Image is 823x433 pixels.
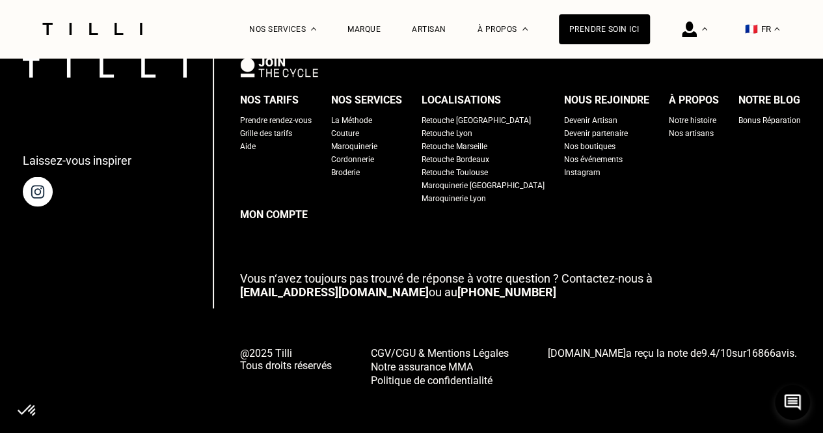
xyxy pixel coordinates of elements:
[548,346,626,359] span: [DOMAIN_NAME]
[548,346,797,359] span: a reçu la note de sur avis.
[240,285,429,298] a: [EMAIL_ADDRESS][DOMAIN_NAME]
[720,346,732,359] span: 10
[746,346,776,359] span: 16866
[422,113,531,126] a: Retouche [GEOGRAPHIC_DATA]
[371,345,509,359] a: CGV/CGU & Mentions Légales
[422,178,545,191] a: Maroquinerie [GEOGRAPHIC_DATA]
[240,126,292,139] a: Grille des tarifs
[422,191,486,204] a: Maroquinerie Lyon
[240,271,801,298] p: ou au
[564,90,649,109] div: Nous rejoindre
[774,27,779,31] img: menu déroulant
[564,139,615,152] a: Nos boutiques
[682,21,697,37] img: icône connexion
[564,165,600,178] a: Instagram
[23,176,53,206] img: page instagram de Tilli une retoucherie à domicile
[669,126,714,139] a: Nos artisans
[522,27,528,31] img: Menu déroulant à propos
[701,346,732,359] span: /
[347,25,381,34] a: Marque
[240,204,801,224] a: Mon compte
[371,346,509,359] span: CGV/CGU & Mentions Légales
[422,90,501,109] div: Localisations
[412,25,446,34] a: Artisan
[371,374,492,386] span: Politique de confidentialité
[564,113,617,126] a: Devenir Artisan
[745,23,758,35] span: 🇫🇷
[738,90,800,109] div: Notre blog
[240,57,318,77] img: logo Join The Cycle
[371,359,509,372] a: Notre assurance MMA
[701,346,716,359] span: 9.4
[331,152,374,165] a: Cordonnerie
[371,360,473,372] span: Notre assurance MMA
[240,346,332,359] span: @2025 Tilli
[240,90,299,109] div: Nos tarifs
[331,165,360,178] a: Broderie
[457,285,556,298] a: [PHONE_NUMBER]
[311,27,316,31] img: Menu déroulant
[38,23,147,35] img: Logo du service de couturière Tilli
[331,113,372,126] a: La Méthode
[331,90,402,109] div: Nos services
[240,271,653,285] span: Vous n‘avez toujours pas trouvé de réponse à votre question ? Contactez-nous à
[422,126,472,139] a: Retouche Lyon
[564,152,623,165] a: Nos événements
[738,113,801,126] a: Bonus Réparation
[669,90,719,109] div: À propos
[702,27,707,31] img: Menu déroulant
[240,113,312,126] a: Prendre rendez-vous
[240,139,256,152] a: Aide
[669,113,716,126] a: Notre histoire
[559,14,650,44] a: Prendre soin ici
[331,139,377,152] a: Maroquinerie
[564,126,628,139] a: Devenir partenaire
[23,57,187,77] img: logo Tilli
[422,139,487,152] a: Retouche Marseille
[422,165,488,178] a: Retouche Toulouse
[240,359,332,371] span: Tous droits réservés
[422,152,489,165] a: Retouche Bordeaux
[371,372,509,386] a: Politique de confidentialité
[331,126,359,139] a: Couture
[23,153,131,167] p: Laissez-vous inspirer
